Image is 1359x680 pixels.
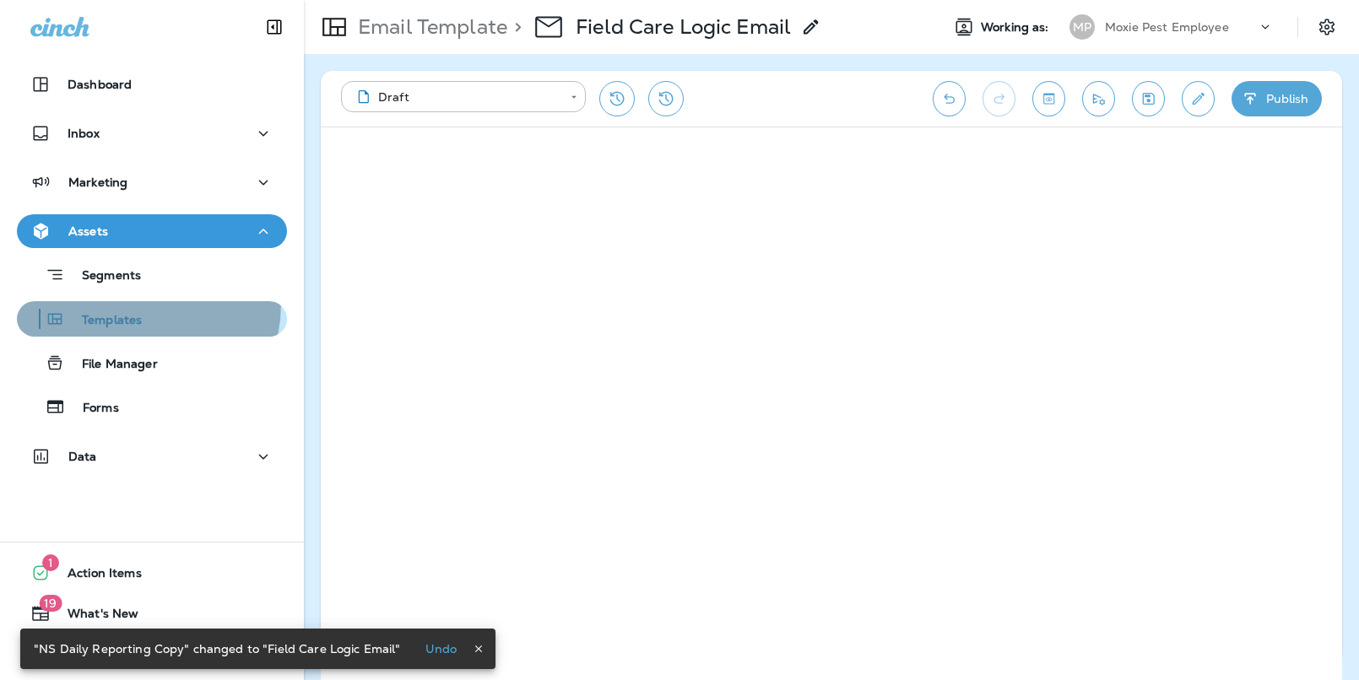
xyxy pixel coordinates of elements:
[42,554,59,571] span: 1
[17,301,287,337] button: Templates
[981,20,1053,35] span: Working as:
[17,165,287,199] button: Marketing
[17,214,287,248] button: Assets
[1182,81,1215,116] button: Edit details
[599,81,635,116] button: Restore from previous version
[68,224,108,238] p: Assets
[65,313,142,329] p: Templates
[1105,20,1229,34] p: Moxie Pest Employee
[1082,81,1115,116] button: Send test email
[1312,12,1342,42] button: Settings
[507,14,522,40] p: >
[66,401,119,417] p: Forms
[425,642,458,656] p: Undo
[17,256,287,293] button: Segments
[17,556,287,590] button: 1Action Items
[351,14,507,40] p: Email Template
[17,116,287,150] button: Inbox
[1232,81,1322,116] button: Publish
[51,607,138,627] span: What's New
[65,357,158,373] p: File Manager
[1132,81,1165,116] button: Save
[17,389,287,424] button: Forms
[17,67,287,101] button: Dashboard
[68,127,100,140] p: Inbox
[34,634,401,664] div: "NS Daily Reporting Copy" changed to "Field Care Logic Email"
[353,89,559,105] div: Draft
[414,639,468,659] button: Undo
[68,175,127,189] p: Marketing
[68,450,97,463] p: Data
[251,10,298,44] button: Collapse Sidebar
[17,637,287,671] button: Support
[17,440,287,473] button: Data
[1069,14,1095,40] div: MP
[68,78,132,91] p: Dashboard
[1032,81,1065,116] button: Toggle preview
[39,595,62,612] span: 19
[576,14,791,40] p: Field Care Logic Email
[17,345,287,380] button: File Manager
[17,596,287,630] button: 19What's New
[51,566,142,586] span: Action Items
[648,81,684,116] button: View Changelog
[65,268,141,285] p: Segments
[933,81,966,116] button: Undo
